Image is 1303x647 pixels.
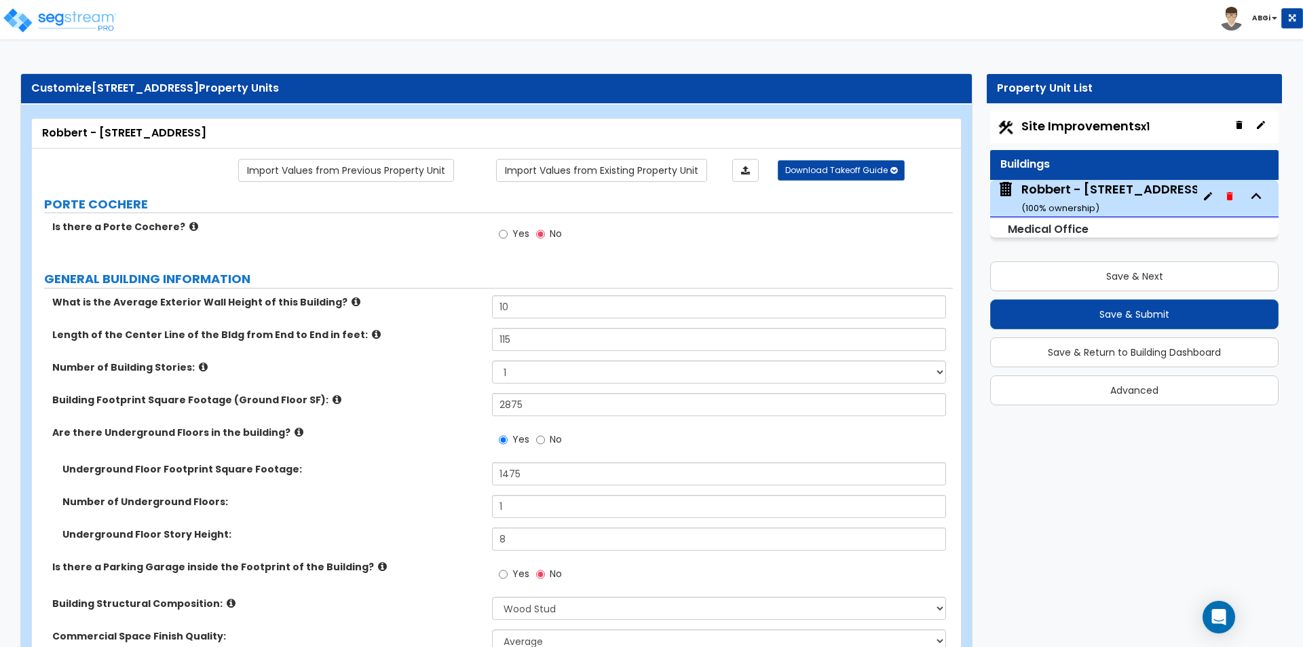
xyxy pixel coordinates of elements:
span: No [550,567,562,580]
label: Underground Floor Footprint Square Footage: [62,462,482,476]
label: Number of Building Stories: [52,361,482,374]
label: Number of Underground Floors: [62,495,482,509]
i: click for more info! [378,561,387,572]
button: Advanced [990,375,1279,405]
i: click for more info! [352,297,360,307]
label: GENERAL BUILDING INFORMATION [44,270,953,288]
i: click for more info! [295,427,303,437]
i: click for more info! [227,598,235,608]
span: Robbert - 6051 N. Eagle Rd [997,181,1197,215]
div: Customize Property Units [31,81,962,96]
span: Yes [512,432,529,446]
label: Is there a Parking Garage inside the Footprint of the Building? [52,560,482,574]
label: Building Structural Composition: [52,597,482,610]
small: x1 [1141,119,1150,134]
img: avatar.png [1220,7,1243,31]
i: click for more info! [189,221,198,232]
small: ( 100 % ownership) [1021,202,1099,215]
small: Medical Office [1008,221,1089,237]
i: click for more info! [333,394,341,405]
div: Robbert - [STREET_ADDRESS] [42,126,951,141]
button: Download Takeoff Guide [778,160,905,181]
i: click for more info! [199,362,208,372]
span: Download Takeoff Guide [785,164,888,176]
input: Yes [499,567,508,582]
a: Import the dynamic attributes value through Excel sheet [732,159,759,182]
span: Yes [512,567,529,580]
a: Import the dynamic attribute values from previous properties. [238,159,454,182]
span: Site Improvements [1021,117,1150,134]
button: Save & Return to Building Dashboard [990,337,1279,367]
span: [STREET_ADDRESS] [92,80,199,96]
label: Is there a Porte Cochere? [52,220,482,234]
b: ABGi [1252,13,1270,23]
div: Buildings [1000,157,1268,172]
label: Underground Floor Story Height: [62,528,482,541]
img: building.svg [997,181,1015,198]
span: No [550,227,562,240]
input: Yes [499,227,508,242]
label: Are there Underground Floors in the building? [52,426,482,439]
div: Open Intercom Messenger [1203,601,1235,633]
div: Robbert - [STREET_ADDRESS] [1021,181,1205,215]
a: Import the dynamic attribute values from existing properties. [496,159,707,182]
i: click for more info! [372,329,381,339]
button: Save & Submit [990,299,1279,329]
span: Yes [512,227,529,240]
input: Yes [499,432,508,447]
input: No [536,567,545,582]
div: Property Unit List [997,81,1272,96]
button: Save & Next [990,261,1279,291]
label: Commercial Space Finish Quality: [52,629,482,643]
img: Construction.png [997,119,1015,136]
input: No [536,227,545,242]
input: No [536,432,545,447]
label: Length of the Center Line of the Bldg from End to End in feet: [52,328,482,341]
label: PORTE COCHERE [44,196,953,213]
span: No [550,432,562,446]
img: logo_pro_r.png [2,7,117,34]
label: What is the Average Exterior Wall Height of this Building? [52,295,482,309]
label: Building Footprint Square Footage (Ground Floor SF): [52,393,482,407]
